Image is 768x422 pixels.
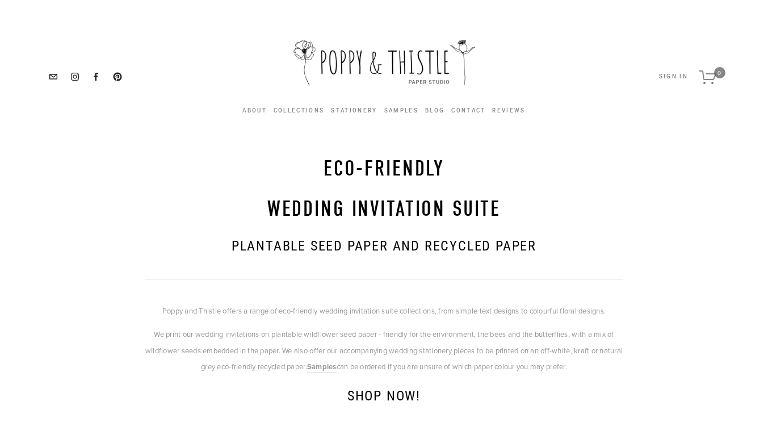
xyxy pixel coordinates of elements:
a: Contact [451,105,485,117]
h1: Wedding invitation suite [145,197,623,223]
a: About [242,107,267,114]
h2: PLantable seed paper and recycled paper [145,237,623,256]
a: Samples [307,361,337,373]
a: Stationery [331,107,377,114]
p: Poppy and Thistle offers a range of eco-friendly wedding invitation suite collections, from simpl... [145,303,623,319]
img: Poppy &amp; Thistle [293,40,475,91]
p: We print our wedding invitations on plantable wildflower seed paper - friendly for the environmen... [145,326,623,375]
span: Sign In [659,73,688,80]
h2: SHOP NOW! [145,387,623,406]
a: Reviews [492,105,525,117]
a: Blog [425,105,444,117]
a: 0 items in cart [694,57,731,97]
span: 0 [714,67,725,78]
a: Collections [274,105,325,117]
h1: eco-friendly [145,156,623,182]
button: Sign In [659,74,688,80]
a: Samples [384,105,418,117]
